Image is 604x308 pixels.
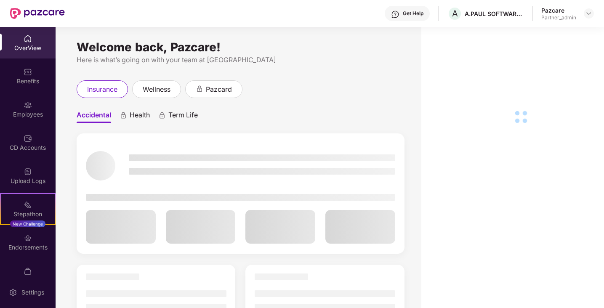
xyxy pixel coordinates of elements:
[24,35,32,43] img: svg+xml;base64,PHN2ZyBpZD0iSG9tZSIgeG1sbnM9Imh0dHA6Ly93d3cudzMub3JnLzIwMDAvc3ZnIiB3aWR0aD0iMjAiIG...
[10,220,45,227] div: New Challenge
[158,112,166,119] div: animation
[87,84,117,95] span: insurance
[24,101,32,109] img: svg+xml;base64,PHN2ZyBpZD0iRW1wbG95ZWVzIiB4bWxucz0iaHR0cDovL3d3dy53My5vcmcvMjAwMC9zdmciIHdpZHRoPS...
[1,210,55,218] div: Stepathon
[24,68,32,76] img: svg+xml;base64,PHN2ZyBpZD0iQmVuZWZpdHMiIHhtbG5zPSJodHRwOi8vd3d3LnczLm9yZy8yMDAwL3N2ZyIgd2lkdGg9Ij...
[19,288,47,297] div: Settings
[24,234,32,242] img: svg+xml;base64,PHN2ZyBpZD0iRW5kb3JzZW1lbnRzIiB4bWxucz0iaHR0cDovL3d3dy53My5vcmcvMjAwMC9zdmciIHdpZH...
[10,8,65,19] img: New Pazcare Logo
[9,288,17,297] img: svg+xml;base64,PHN2ZyBpZD0iU2V0dGluZy0yMHgyMCIgeG1sbnM9Imh0dHA6Ly93d3cudzMub3JnLzIwMDAvc3ZnIiB3aW...
[206,84,232,95] span: pazcard
[168,111,198,123] span: Term Life
[403,10,423,17] div: Get Help
[120,112,127,119] div: animation
[24,167,32,176] img: svg+xml;base64,PHN2ZyBpZD0iVXBsb2FkX0xvZ3MiIGRhdGEtbmFtZT0iVXBsb2FkIExvZ3MiIHhtbG5zPSJodHRwOi8vd3...
[24,201,32,209] img: svg+xml;base64,PHN2ZyB4bWxucz0iaHR0cDovL3d3dy53My5vcmcvMjAwMC9zdmciIHdpZHRoPSIyMSIgaGVpZ2h0PSIyMC...
[77,44,404,50] div: Welcome back, Pazcare!
[77,55,404,65] div: Here is what’s going on with your team at [GEOGRAPHIC_DATA]
[24,267,32,276] img: svg+xml;base64,PHN2ZyBpZD0iTXlfT3JkZXJzIiBkYXRhLW5hbWU9Ik15IE9yZGVycyIgeG1sbnM9Imh0dHA6Ly93d3cudz...
[196,85,203,93] div: animation
[465,10,524,18] div: A.PAUL SOFTWARE SYSTEMS PRIVATE LIMITED
[143,84,170,95] span: wellness
[585,10,592,17] img: svg+xml;base64,PHN2ZyBpZD0iRHJvcGRvd24tMzJ4MzIiIHhtbG5zPSJodHRwOi8vd3d3LnczLm9yZy8yMDAwL3N2ZyIgd2...
[77,111,111,123] span: Accidental
[541,6,576,14] div: Pazcare
[130,111,150,123] span: Health
[391,10,399,19] img: svg+xml;base64,PHN2ZyBpZD0iSGVscC0zMngzMiIgeG1sbnM9Imh0dHA6Ly93d3cudzMub3JnLzIwMDAvc3ZnIiB3aWR0aD...
[452,8,458,19] span: A
[541,14,576,21] div: Partner_admin
[24,134,32,143] img: svg+xml;base64,PHN2ZyBpZD0iQ0RfQWNjb3VudHMiIGRhdGEtbmFtZT0iQ0QgQWNjb3VudHMiIHhtbG5zPSJodHRwOi8vd3...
